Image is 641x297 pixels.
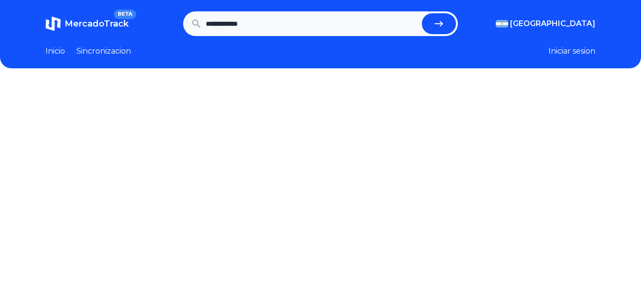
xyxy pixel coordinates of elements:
[114,9,136,19] span: BETA
[46,16,61,31] img: MercadoTrack
[46,46,65,57] a: Inicio
[65,19,129,29] span: MercadoTrack
[76,46,131,57] a: Sincronizacion
[510,18,595,29] span: [GEOGRAPHIC_DATA]
[548,46,595,57] button: Iniciar sesion
[496,18,595,29] button: [GEOGRAPHIC_DATA]
[496,20,508,28] img: Argentina
[46,16,129,31] a: MercadoTrackBETA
